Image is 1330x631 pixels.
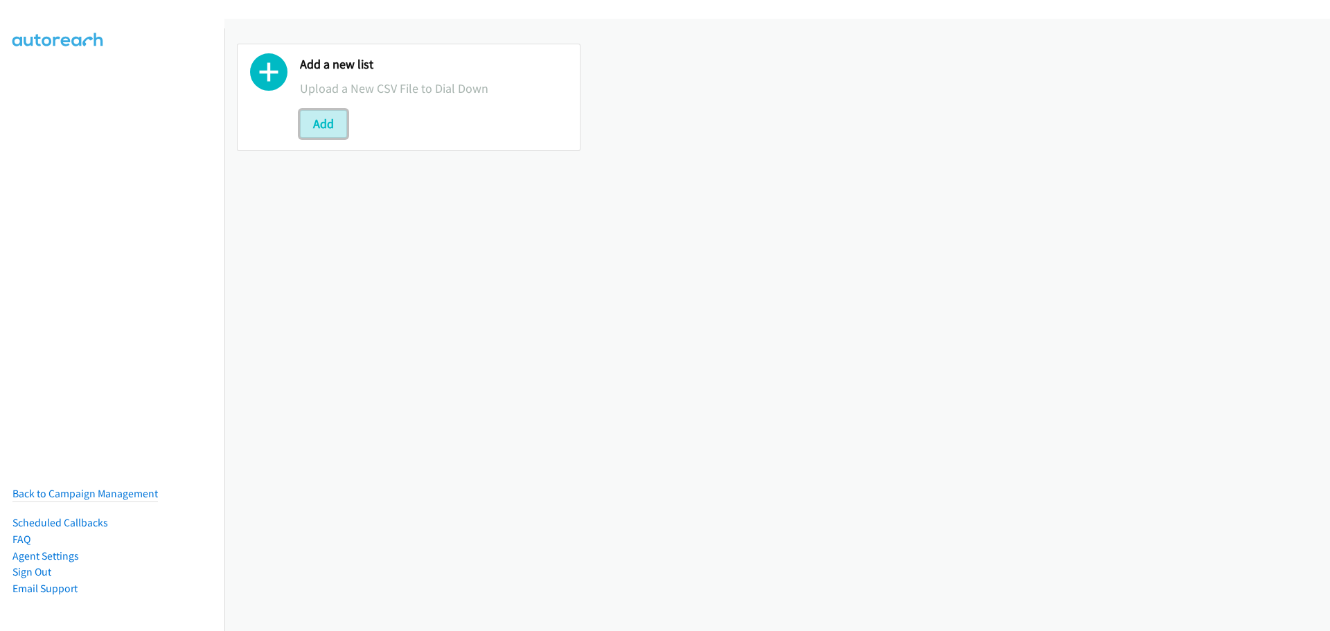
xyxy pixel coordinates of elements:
a: Agent Settings [12,549,79,562]
a: Scheduled Callbacks [12,516,108,529]
h2: Add a new list [300,57,567,73]
p: Upload a New CSV File to Dial Down [300,79,567,98]
a: FAQ [12,533,30,546]
a: Sign Out [12,565,51,578]
a: Email Support [12,582,78,595]
a: Back to Campaign Management [12,487,158,500]
button: Add [300,110,347,138]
